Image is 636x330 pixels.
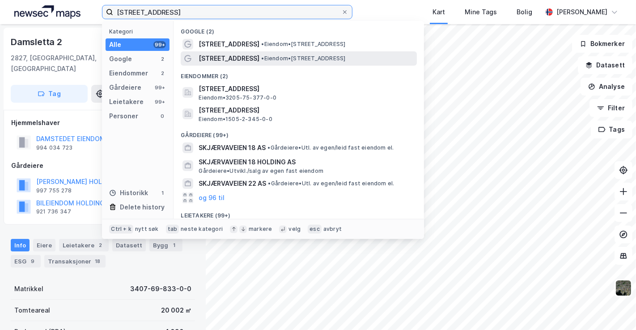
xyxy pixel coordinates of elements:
div: avbryt [323,226,342,233]
span: Eiendom • [STREET_ADDRESS] [261,55,345,62]
div: velg [288,226,301,233]
button: Datasett [578,56,632,74]
span: Eiendom • [STREET_ADDRESS] [261,41,345,48]
button: Tags [591,121,632,138]
div: 1 [170,241,179,250]
div: 18 [93,257,102,266]
div: Gårdeiere (99+) [174,125,424,141]
span: SKJÆRVAVEIEN 18 HOLDING AS [199,157,413,167]
button: Tag [11,85,88,103]
span: [STREET_ADDRESS] [199,84,413,94]
div: Delete history [120,202,165,213]
div: 99+ [153,84,166,91]
span: • [268,180,271,187]
button: Filter [589,99,632,117]
button: Analyse [581,78,632,96]
input: Søk på adresse, matrikkel, gårdeiere, leietakere eller personer [113,5,341,19]
span: Gårdeiere • Utvikl./salg av egen fast eiendom [199,167,323,175]
span: • [267,144,270,151]
div: Eiendommer (2) [174,66,424,82]
span: [STREET_ADDRESS] [199,53,259,64]
div: Kategori [109,28,170,35]
div: Kart [432,7,445,17]
div: 3407-69-833-0-0 [130,284,191,294]
div: nytt søk [135,226,159,233]
span: Eiendom • 3205-75-377-0-0 [199,94,276,101]
div: 921 736 347 [36,208,71,215]
div: [PERSON_NAME] [556,7,607,17]
div: Datasett [112,239,146,251]
div: Leietakere [59,239,109,251]
div: 0 [159,113,166,120]
div: Google [109,54,132,64]
div: Eiere [33,239,55,251]
div: Google (2) [174,21,424,37]
div: 99+ [153,41,166,48]
img: logo.a4113a55bc3d86da70a041830d287a7e.svg [14,5,81,19]
div: ESG [11,255,41,267]
span: SKJÆRVAVEIEN 18 AS [199,142,266,153]
div: 2827, [GEOGRAPHIC_DATA], [GEOGRAPHIC_DATA] [11,53,152,74]
div: Bygg [149,239,182,251]
div: 99+ [153,98,166,105]
button: Bokmerker [572,35,632,53]
div: Gårdeiere [11,160,195,171]
button: og 96 til [199,192,225,203]
span: [STREET_ADDRESS] [199,39,259,50]
div: 2 [159,70,166,77]
div: 997 755 278 [36,187,72,194]
div: markere [249,226,272,233]
span: [STREET_ADDRESS] [199,105,413,116]
div: Transaksjoner [44,255,106,267]
div: Ctrl + k [109,225,133,234]
div: neste kategori [181,226,223,233]
div: Mine Tags [465,7,497,17]
div: Matrikkel [14,284,43,294]
div: Bolig [517,7,532,17]
div: Alle [109,39,121,50]
div: Gårdeiere [109,82,141,93]
div: Damsletta 2 [11,35,64,49]
div: 2 [159,55,166,63]
div: Tomteareal [14,305,50,316]
div: 20 002 ㎡ [161,305,191,316]
div: 1 [159,189,166,196]
div: Leietakere (99+) [174,205,424,221]
span: SKJÆRVAVEIEN 22 AS [199,178,266,189]
div: esc [308,225,322,234]
span: • [261,55,264,62]
div: Hjemmelshaver [11,117,195,128]
div: 9 [28,257,37,266]
span: Eiendom • 1505-2-345-0-0 [199,116,272,123]
div: 994 034 723 [36,144,72,151]
div: Info [11,239,30,251]
div: Eiendommer [109,68,148,79]
span: • [261,41,264,47]
span: Gårdeiere • Utl. av egen/leid fast eiendom el. [268,180,394,187]
div: Leietakere [109,96,144,107]
div: 2 [96,241,105,250]
iframe: Chat Widget [591,287,636,330]
div: tab [166,225,179,234]
div: Historikk [109,188,148,198]
div: Personer [109,111,138,121]
img: 9k= [615,280,632,297]
span: Gårdeiere • Utl. av egen/leid fast eiendom el. [267,144,394,151]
